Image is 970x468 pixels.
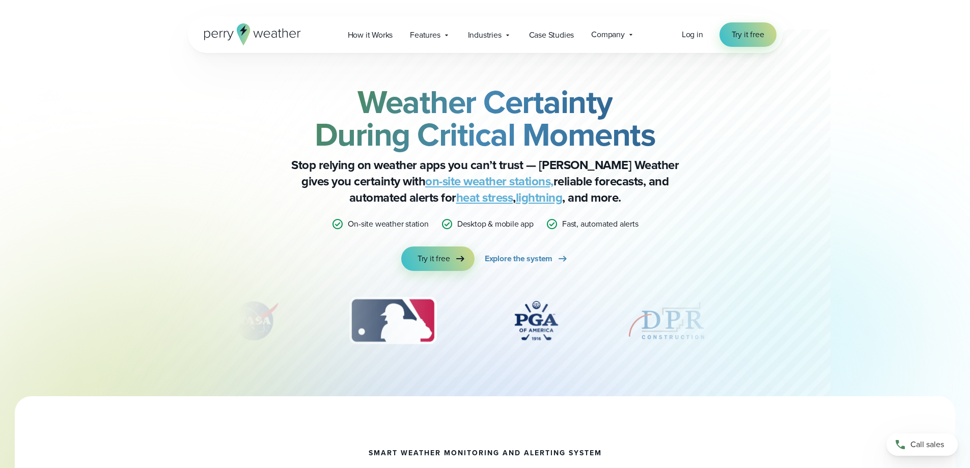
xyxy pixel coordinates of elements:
[886,433,958,456] a: Call sales
[591,29,625,41] span: Company
[348,218,428,230] p: On-site weather station
[516,188,563,207] a: lightning
[520,24,583,45] a: Case Studies
[719,22,777,47] a: Try it free
[456,188,513,207] a: heat stress
[457,218,534,230] p: Desktop & mobile app
[682,29,703,40] span: Log in
[348,29,393,41] span: How it Works
[339,295,447,346] img: MLB.svg
[410,29,440,41] span: Features
[562,218,639,230] p: Fast, automated alerts
[418,253,450,265] span: Try it free
[425,172,553,190] a: on-site weather stations,
[485,253,552,265] span: Explore the system
[282,157,689,206] p: Stop relying on weather apps you can’t trust — [PERSON_NAME] Weather gives you certainty with rel...
[495,295,577,346] div: 4 of 12
[315,78,656,158] strong: Weather Certainty During Critical Moments
[682,29,703,41] a: Log in
[626,295,707,346] div: 5 of 12
[485,246,569,271] a: Explore the system
[401,246,475,271] a: Try it free
[732,29,764,41] span: Try it free
[369,449,602,457] h1: smart weather monitoring and alerting system
[219,295,290,346] img: NASA.svg
[626,295,707,346] img: DPR-Construction.svg
[529,29,574,41] span: Case Studies
[239,295,732,351] div: slideshow
[339,295,447,346] div: 3 of 12
[339,24,402,45] a: How it Works
[219,295,290,346] div: 2 of 12
[910,438,944,451] span: Call sales
[495,295,577,346] img: PGA.svg
[468,29,502,41] span: Industries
